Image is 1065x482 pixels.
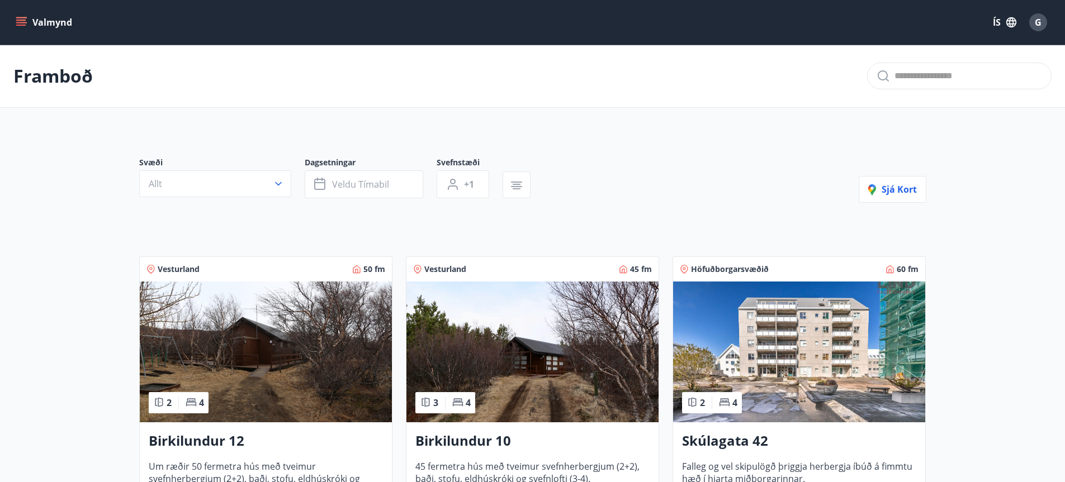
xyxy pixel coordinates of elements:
[406,281,659,422] img: Paella dish
[363,264,385,275] span: 50 fm
[732,397,737,409] span: 4
[149,178,162,190] span: Allt
[13,64,93,88] p: Framboð
[13,12,77,32] button: menu
[859,176,926,203] button: Sjá kort
[1025,9,1052,36] button: G
[1035,16,1042,28] span: G
[167,397,172,409] span: 2
[424,264,466,275] span: Vesturland
[415,431,650,451] h3: Birkilundur 10
[466,397,471,409] span: 4
[437,170,489,198] button: +1
[464,178,474,190] span: +1
[987,12,1023,32] button: ÍS
[673,281,925,422] img: Paella dish
[332,178,389,190] span: Veldu tímabil
[158,264,200,275] span: Vesturland
[682,431,916,451] h3: Skúlagata 42
[149,431,383,451] h3: Birkilundur 12
[630,264,652,275] span: 45 fm
[140,281,392,422] img: Paella dish
[437,157,503,170] span: Svefnstæði
[305,157,437,170] span: Dagsetningar
[691,264,769,275] span: Höfuðborgarsvæðið
[199,397,204,409] span: 4
[139,157,305,170] span: Svæði
[305,170,423,198] button: Veldu tímabil
[139,170,291,197] button: Allt
[433,397,438,409] span: 3
[700,397,705,409] span: 2
[868,183,917,195] span: Sjá kort
[897,264,919,275] span: 60 fm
